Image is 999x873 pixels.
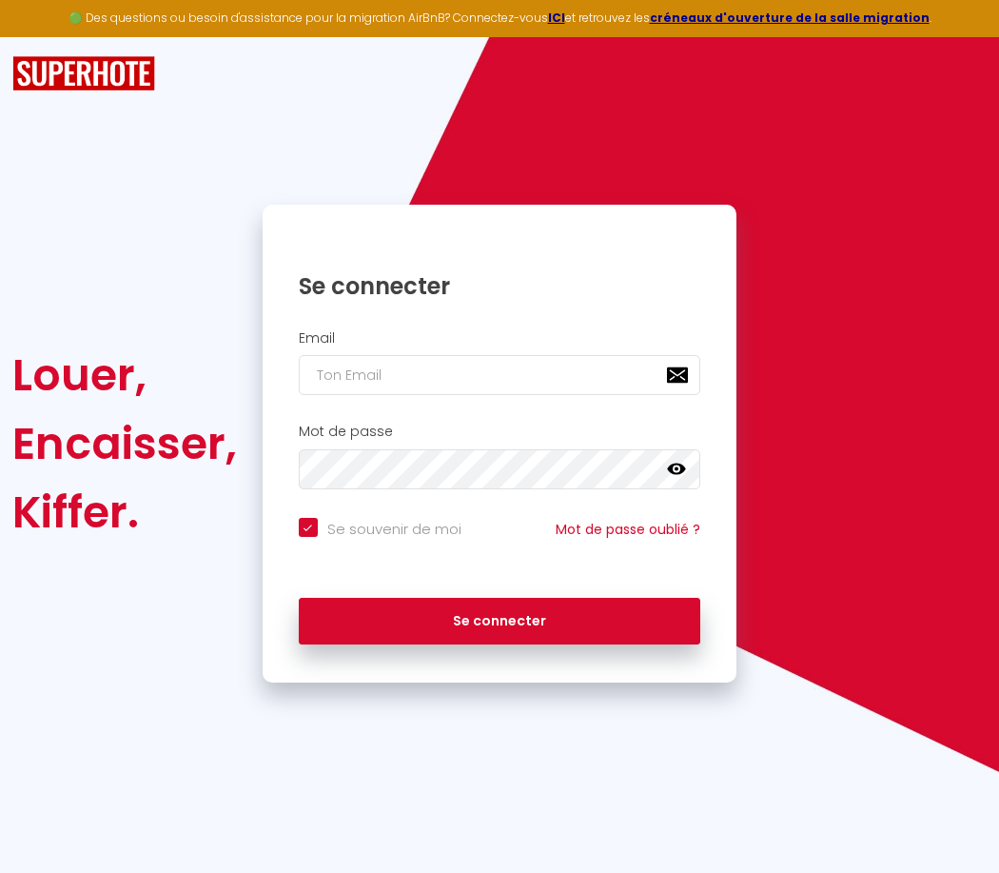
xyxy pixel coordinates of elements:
h1: Se connecter [299,271,701,301]
input: Ton Email [299,355,701,395]
button: Se connecter [299,598,701,645]
img: SuperHote logo [12,56,155,91]
a: ICI [548,10,565,26]
div: Louer, [12,341,237,409]
div: Kiffer. [12,478,237,546]
a: Mot de passe oublié ? [556,520,700,539]
h2: Mot de passe [299,424,701,440]
a: créneaux d'ouverture de la salle migration [650,10,930,26]
div: Encaisser, [12,409,237,478]
h2: Email [299,330,701,347]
